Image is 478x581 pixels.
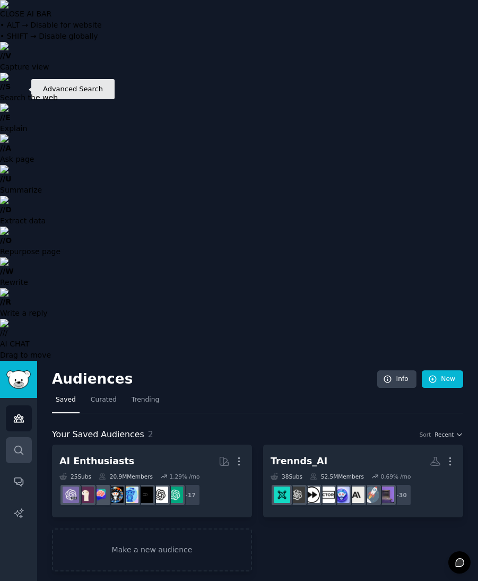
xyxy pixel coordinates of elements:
img: ArtificialInteligence [137,487,153,503]
img: ChatGPTPromptGenius [92,487,109,503]
img: Anthropic [348,487,364,503]
span: Recent [434,431,454,438]
button: Recent [434,431,463,438]
img: aiArt [107,487,124,503]
div: 38 Sub s [271,473,302,480]
a: New [422,370,463,388]
img: accelerate [303,487,320,503]
div: 0.69 % /mo [380,473,411,480]
div: 25 Sub s [59,473,91,480]
img: artificial [122,487,138,503]
a: Trennds_AI38Subs52.5MMembers0.69% /mo+30vibecodingstartupsAnthropicAIPersonalAssistantactordoacce... [263,445,463,517]
h2: Audiences [52,371,377,388]
img: GummySearch logo [6,370,31,389]
a: Trending [128,392,163,413]
span: Saved [56,395,76,405]
img: AIPersonalAssistant [333,487,350,503]
img: ChatGPTPro [63,487,79,503]
div: 1.29 % /mo [169,473,199,480]
div: + 30 [389,484,412,506]
div: AI Enthusiasts [59,455,134,468]
img: actordo [318,487,335,503]
div: + 17 [178,484,201,506]
div: 52.5M Members [310,473,364,480]
img: vibecoding [378,487,394,503]
div: Sort [420,431,431,438]
div: 20.9M Members [99,473,153,480]
span: Your Saved Audiences [52,428,144,441]
a: Make a new audience [52,528,252,571]
span: Trending [132,395,159,405]
img: startups [363,487,379,503]
a: AI Enthusiasts25Subs20.9MMembers1.29% /mo+17ChatGPTOpenAIArtificialInteligenceartificialaiArtChat... [52,445,252,517]
img: ChatGPT [167,487,183,503]
span: 2 [148,429,153,439]
a: Info [377,370,416,388]
a: Saved [52,392,80,413]
img: LLMDevs [274,487,290,503]
img: GPT3 [289,487,305,503]
span: Curated [91,395,117,405]
img: LocalLLaMA [77,487,94,503]
div: Trennds_AI [271,455,327,468]
a: Curated [87,392,120,413]
img: OpenAI [152,487,168,503]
